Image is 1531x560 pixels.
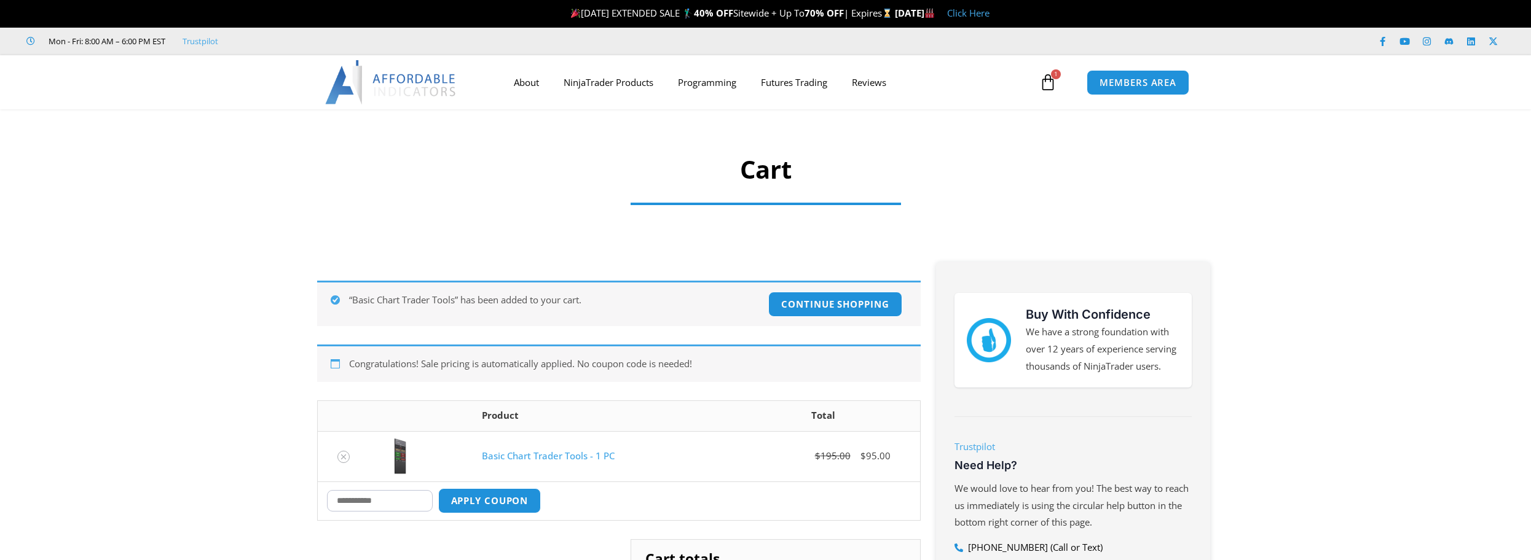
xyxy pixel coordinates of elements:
[954,482,1189,529] span: We would love to hear from you! The best way to reach us immediately is using the circular help b...
[379,438,422,475] img: BasicTools | Affordable Indicators – NinjaTrader
[568,7,895,19] span: [DATE] EXTENDED SALE 🏌️‍♂️ Sitewide + Up To | Expires
[502,68,551,96] a: About
[325,60,457,104] img: LogoAI | Affordable Indicators – NinjaTrader
[317,281,921,326] div: “Basic Chart Trader Tools” has been added to your cart.
[965,539,1103,556] span: [PHONE_NUMBER] (Call or Text)
[883,9,892,18] img: ⌛
[502,68,1036,96] nav: Menu
[768,292,902,317] a: Continue shopping
[666,68,749,96] a: Programming
[815,449,851,462] bdi: 195.00
[571,9,580,18] img: 🎉
[1026,305,1179,324] h3: Buy With Confidence
[183,34,218,49] a: Trustpilot
[749,68,840,96] a: Futures Trading
[860,449,891,462] bdi: 95.00
[618,152,913,187] h1: Cart
[1026,324,1179,375] p: We have a strong foundation with over 12 years of experience serving thousands of NinjaTrader users.
[551,68,666,96] a: NinjaTrader Products
[1100,78,1176,87] span: MEMBERS AREA
[482,449,615,462] a: Basic Chart Trader Tools - 1 PC
[1021,64,1075,100] a: 1
[45,34,165,49] span: Mon - Fri: 8:00 AM – 6:00 PM EST
[895,7,935,19] strong: [DATE]
[947,7,990,19] a: Click Here
[954,440,995,453] a: Trustpilot
[1087,70,1189,95] a: MEMBERS AREA
[954,458,1192,472] h3: Need Help?
[815,449,821,462] span: $
[1051,69,1061,79] span: 1
[473,401,727,431] th: Product
[317,344,921,382] div: Congratulations! Sale pricing is automatically applied. No coupon code is needed!
[860,449,866,462] span: $
[805,7,844,19] strong: 70% OFF
[967,318,1011,362] img: mark thumbs good 43913 | Affordable Indicators – NinjaTrader
[694,7,733,19] strong: 40% OFF
[727,401,919,431] th: Total
[925,9,934,18] img: 🏭
[840,68,899,96] a: Reviews
[337,451,350,463] a: Remove Basic Chart Trader Tools - 1 PC from cart
[438,488,541,513] button: Apply coupon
